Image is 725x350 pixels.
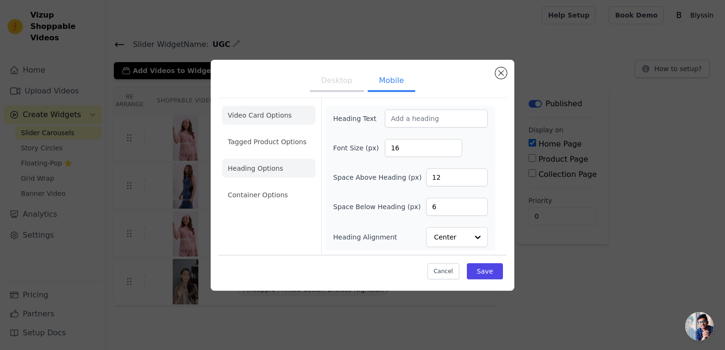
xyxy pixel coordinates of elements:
[333,114,376,123] label: Heading Text
[222,159,316,178] li: Heading Options
[310,71,364,92] button: Desktop
[333,143,385,153] label: Font Size (px)
[333,173,421,182] label: Space Above Heading (px)
[495,67,507,79] button: Close modal
[333,202,421,212] label: Space Below Heading (px)
[385,110,488,128] input: Add a heading
[428,263,459,279] button: Cancel
[222,106,316,125] li: Video Card Options
[685,312,714,341] a: Open chat
[467,263,503,279] button: Save
[222,185,316,204] li: Container Options
[222,132,316,151] li: Tagged Product Options
[368,71,415,92] button: Mobile
[333,232,399,242] label: Heading Alignment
